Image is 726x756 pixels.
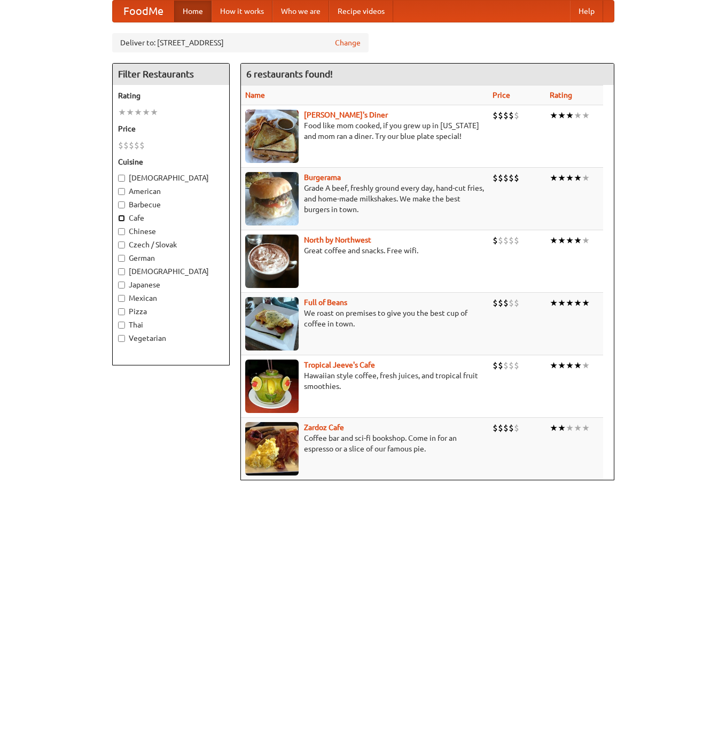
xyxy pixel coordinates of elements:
[245,245,484,256] p: Great coffee and snacks. Free wifi.
[118,173,224,183] label: [DEMOGRAPHIC_DATA]
[118,266,224,277] label: [DEMOGRAPHIC_DATA]
[493,91,510,99] a: Price
[566,360,574,371] li: ★
[245,110,299,163] img: sallys.jpg
[582,172,590,184] li: ★
[582,360,590,371] li: ★
[566,297,574,309] li: ★
[118,253,224,263] label: German
[558,297,566,309] li: ★
[304,111,388,119] a: [PERSON_NAME]'s Diner
[503,235,509,246] li: $
[498,172,503,184] li: $
[139,139,145,151] li: $
[245,235,299,288] img: north.jpg
[245,370,484,392] p: Hawaiian style coffee, fresh juices, and tropical fruit smoothies.
[558,172,566,184] li: ★
[514,360,519,371] li: $
[118,106,126,118] li: ★
[245,297,299,350] img: beans.jpg
[245,433,484,454] p: Coffee bar and sci-fi bookshop. Come in for an espresso or a slice of our famous pie.
[503,422,509,434] li: $
[493,297,498,309] li: $
[558,360,566,371] li: ★
[498,297,503,309] li: $
[582,235,590,246] li: ★
[112,33,369,52] div: Deliver to: [STREET_ADDRESS]
[582,297,590,309] li: ★
[550,172,558,184] li: ★
[118,279,224,290] label: Japanese
[134,139,139,151] li: $
[134,106,142,118] li: ★
[514,172,519,184] li: $
[509,235,514,246] li: $
[509,297,514,309] li: $
[118,293,224,303] label: Mexican
[129,139,134,151] li: $
[245,422,299,476] img: zardoz.jpg
[493,110,498,121] li: $
[246,69,333,79] ng-pluralize: 6 restaurants found!
[118,333,224,344] label: Vegetarian
[503,360,509,371] li: $
[118,175,125,182] input: [DEMOGRAPHIC_DATA]
[550,110,558,121] li: ★
[498,422,503,434] li: $
[118,239,224,250] label: Czech / Slovak
[566,422,574,434] li: ★
[212,1,272,22] a: How it works
[329,1,393,22] a: Recipe videos
[123,139,129,151] li: $
[498,360,503,371] li: $
[245,120,484,142] p: Food like mom cooked, if you grew up in [US_STATE] and mom ran a diner. Try our blue plate special!
[304,236,371,244] a: North by Northwest
[574,235,582,246] li: ★
[304,423,344,432] a: Zardoz Cafe
[493,172,498,184] li: $
[245,91,265,99] a: Name
[118,215,125,222] input: Cafe
[498,235,503,246] li: $
[582,422,590,434] li: ★
[118,308,125,315] input: Pizza
[304,361,375,369] b: Tropical Jeeve's Cafe
[304,173,341,182] b: Burgerama
[566,172,574,184] li: ★
[582,110,590,121] li: ★
[558,110,566,121] li: ★
[118,295,125,302] input: Mexican
[493,360,498,371] li: $
[113,1,174,22] a: FoodMe
[113,64,229,85] h4: Filter Restaurants
[550,235,558,246] li: ★
[118,282,125,289] input: Japanese
[118,201,125,208] input: Barbecue
[574,297,582,309] li: ★
[118,306,224,317] label: Pizza
[118,241,125,248] input: Czech / Slovak
[509,360,514,371] li: $
[503,110,509,121] li: $
[514,422,519,434] li: $
[118,157,224,167] h5: Cuisine
[272,1,329,22] a: Who we are
[118,322,125,329] input: Thai
[558,235,566,246] li: ★
[493,235,498,246] li: $
[245,360,299,413] img: jeeves.jpg
[566,110,574,121] li: ★
[304,298,347,307] a: Full of Beans
[118,139,123,151] li: $
[550,360,558,371] li: ★
[245,172,299,225] img: burgerama.jpg
[245,308,484,329] p: We roast on premises to give you the best cup of coffee in town.
[558,422,566,434] li: ★
[335,37,361,48] a: Change
[550,297,558,309] li: ★
[509,172,514,184] li: $
[509,422,514,434] li: $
